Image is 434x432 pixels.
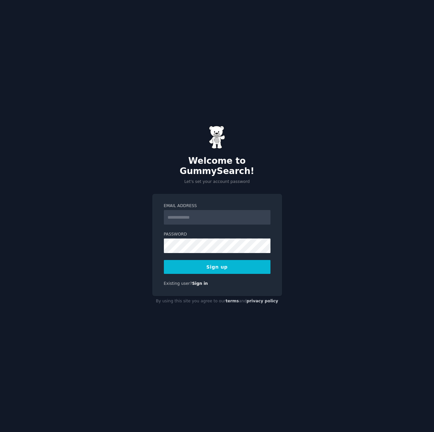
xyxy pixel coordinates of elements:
[164,281,192,286] span: Existing user?
[152,296,282,307] div: By using this site you agree to our and
[152,156,282,177] h2: Welcome to GummySearch!
[164,260,270,274] button: Sign up
[209,126,225,149] img: Gummy Bear
[152,179,282,185] p: Let's set your account password
[164,232,270,238] label: Password
[247,299,278,303] a: privacy policy
[192,281,208,286] a: Sign in
[225,299,239,303] a: terms
[164,203,270,209] label: Email Address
